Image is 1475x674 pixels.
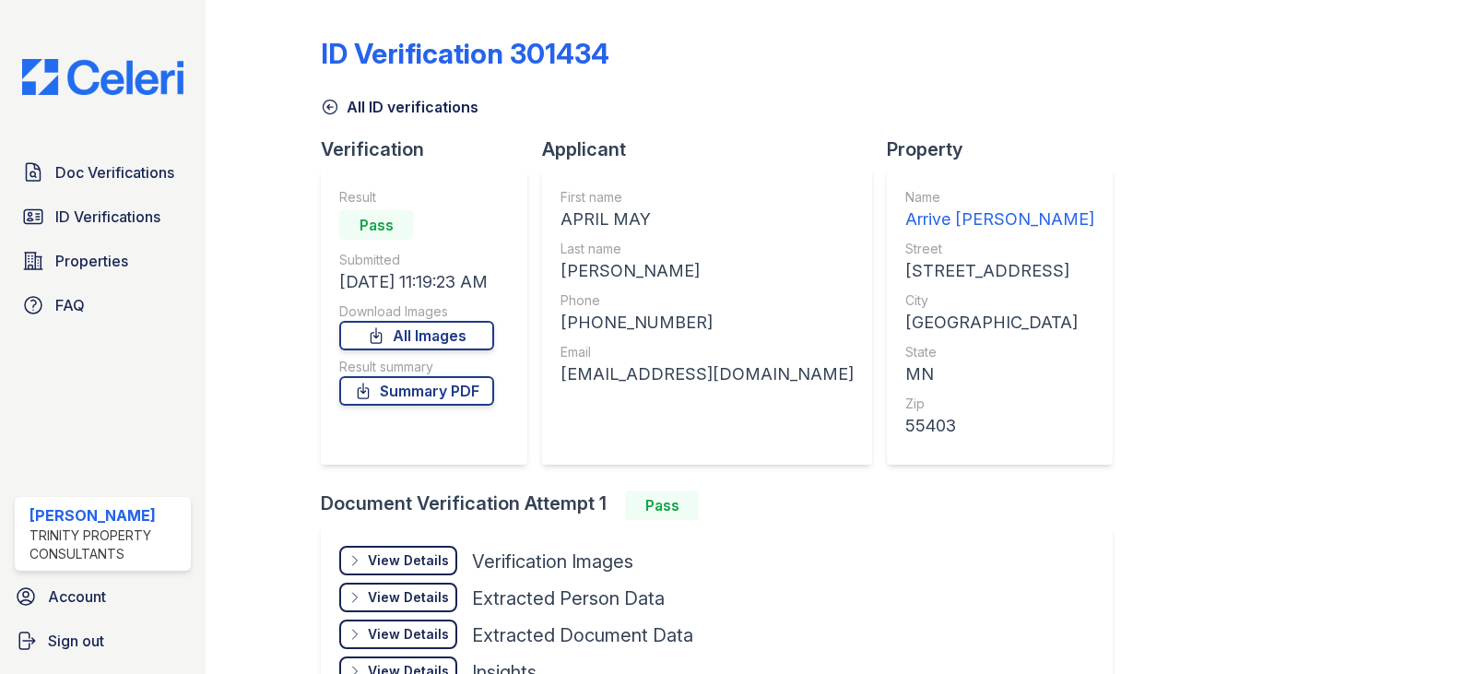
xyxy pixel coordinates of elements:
[15,287,191,324] a: FAQ
[339,210,413,240] div: Pass
[905,310,1094,336] div: [GEOGRAPHIC_DATA]
[472,622,693,648] div: Extracted Document Data
[368,625,449,644] div: View Details
[339,269,494,295] div: [DATE] 11:19:23 AM
[321,491,1127,520] div: Document Verification Attempt 1
[560,343,854,361] div: Email
[905,188,1094,207] div: Name
[7,578,198,615] a: Account
[29,526,183,563] div: Trinity Property Consultants
[472,549,633,574] div: Verification Images
[339,188,494,207] div: Result
[560,258,854,284] div: [PERSON_NAME]
[15,242,191,279] a: Properties
[15,198,191,235] a: ID Verifications
[560,188,854,207] div: First name
[560,310,854,336] div: [PHONE_NUMBER]
[905,413,1094,439] div: 55403
[7,59,198,95] img: CE_Logo_Blue-a8612792a0a2168367f1c8372b55b34899dd931a85d93a1a3d3e32e68fde9ad4.png
[339,302,494,321] div: Download Images
[368,588,449,607] div: View Details
[905,207,1094,232] div: Arrive [PERSON_NAME]
[368,551,449,570] div: View Details
[339,376,494,406] a: Summary PDF
[560,207,854,232] div: APRIL MAY
[560,361,854,387] div: [EMAIL_ADDRESS][DOMAIN_NAME]
[15,154,191,191] a: Doc Verifications
[55,294,85,316] span: FAQ
[339,251,494,269] div: Submitted
[48,630,104,652] span: Sign out
[55,206,160,228] span: ID Verifications
[887,136,1127,162] div: Property
[905,395,1094,413] div: Zip
[339,321,494,350] a: All Images
[55,161,174,183] span: Doc Verifications
[472,585,665,611] div: Extracted Person Data
[905,291,1094,310] div: City
[339,358,494,376] div: Result summary
[321,37,609,70] div: ID Verification 301434
[905,343,1094,361] div: State
[905,361,1094,387] div: MN
[905,188,1094,232] a: Name Arrive [PERSON_NAME]
[7,622,198,659] a: Sign out
[321,136,542,162] div: Verification
[321,96,478,118] a: All ID verifications
[905,240,1094,258] div: Street
[48,585,106,608] span: Account
[625,491,699,520] div: Pass
[29,504,183,526] div: [PERSON_NAME]
[560,291,854,310] div: Phone
[560,240,854,258] div: Last name
[542,136,887,162] div: Applicant
[905,258,1094,284] div: [STREET_ADDRESS]
[55,250,128,272] span: Properties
